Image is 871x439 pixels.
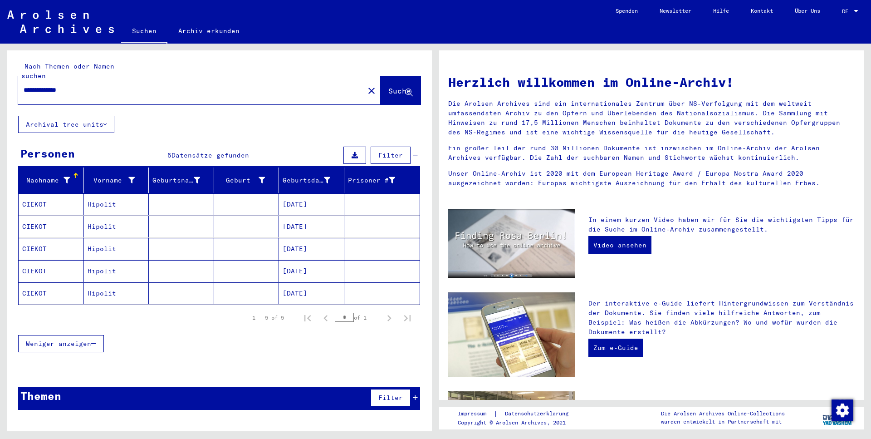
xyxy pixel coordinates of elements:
[378,151,403,159] span: Filter
[279,216,344,237] mat-cell: [DATE]
[19,238,84,260] mat-cell: CIEKOT
[84,238,149,260] mat-cell: Hipolit
[448,292,575,377] img: eguide.jpg
[20,388,61,404] div: Themen
[84,168,149,193] mat-header-cell: Vorname
[21,62,114,80] mat-label: Nach Themen oder Namen suchen
[335,313,380,322] div: of 1
[279,193,344,215] mat-cell: [DATE]
[88,176,135,185] div: Vorname
[448,73,855,92] h1: Herzlich willkommen im Online-Archiv!
[19,168,84,193] mat-header-cell: Nachname
[832,400,853,421] img: Zustimmung ändern
[218,176,265,185] div: Geburt‏
[218,173,279,187] div: Geburt‏
[588,398,855,436] p: Zusätzlich zu Ihrer eigenen Recherche haben Sie die Möglichkeit, eine Anfrage an die Arolsen Arch...
[380,309,398,327] button: Next page
[84,193,149,215] mat-cell: Hipolit
[458,419,579,427] p: Copyright © Arolsen Archives, 2021
[398,309,416,327] button: Last page
[298,309,317,327] button: First page
[588,339,643,357] a: Zum e-Guide
[19,282,84,304] mat-cell: CIEKOT
[348,176,396,185] div: Prisoner #
[19,216,84,237] mat-cell: CIEKOT
[279,168,344,193] mat-header-cell: Geburtsdatum
[448,143,855,163] p: Ein großer Teil der rund 30 Millionen Dokumente ist inzwischen im Online-Archiv der Arolsen Archi...
[458,409,579,419] div: |
[344,168,420,193] mat-header-cell: Prisoner #
[88,173,149,187] div: Vorname
[458,409,494,419] a: Impressum
[448,209,575,278] img: video.jpg
[167,151,171,159] span: 5
[121,20,167,44] a: Suchen
[588,299,855,337] p: Der interaktive e-Guide liefert Hintergrundwissen zum Verständnis der Dokumente. Sie finden viele...
[317,309,335,327] button: Previous page
[26,340,91,348] span: Weniger anzeigen
[152,176,200,185] div: Geburtsname
[171,151,249,159] span: Datensätze gefunden
[378,394,403,402] span: Filter
[498,409,579,419] a: Datenschutzerklärung
[348,173,409,187] div: Prisoner #
[84,216,149,237] mat-cell: Hipolit
[821,406,855,429] img: yv_logo.png
[149,168,214,193] mat-header-cell: Geburtsname
[84,282,149,304] mat-cell: Hipolit
[279,238,344,260] mat-cell: [DATE]
[283,173,344,187] div: Geburtsdatum
[661,418,785,426] p: wurden entwickelt in Partnerschaft mit
[20,145,75,162] div: Personen
[84,260,149,282] mat-cell: Hipolit
[362,81,381,99] button: Clear
[448,99,855,137] p: Die Arolsen Archives sind ein internationales Zentrum über NS-Verfolgung mit dem weltweit umfasse...
[842,8,852,15] span: DE
[18,116,114,133] button: Archival tree units
[283,176,330,185] div: Geburtsdatum
[661,409,785,418] p: Die Arolsen Archives Online-Collections
[167,20,250,42] a: Archiv erkunden
[371,389,411,406] button: Filter
[22,173,83,187] div: Nachname
[279,260,344,282] mat-cell: [DATE]
[7,10,114,33] img: Arolsen_neg.svg
[388,86,411,95] span: Suche
[19,193,84,215] mat-cell: CIEKOT
[19,260,84,282] mat-cell: CIEKOT
[22,176,70,185] div: Nachname
[371,147,411,164] button: Filter
[214,168,279,193] mat-header-cell: Geburt‏
[366,85,377,96] mat-icon: close
[588,215,855,234] p: In einem kurzen Video haben wir für Sie die wichtigsten Tipps für die Suche im Online-Archiv zusa...
[448,169,855,188] p: Unser Online-Archiv ist 2020 mit dem European Heritage Award / Europa Nostra Award 2020 ausgezeic...
[588,236,651,254] a: Video ansehen
[252,314,284,322] div: 1 – 5 of 5
[381,76,421,104] button: Suche
[279,282,344,304] mat-cell: [DATE]
[18,335,104,352] button: Weniger anzeigen
[152,173,214,187] div: Geburtsname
